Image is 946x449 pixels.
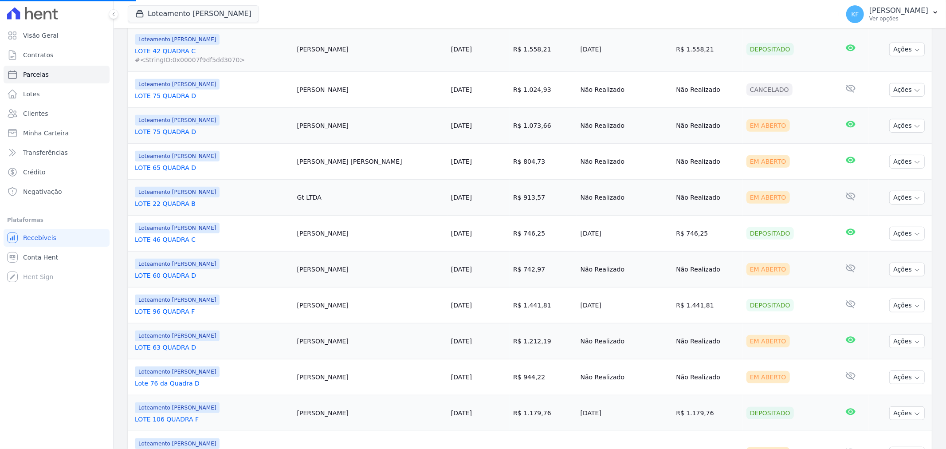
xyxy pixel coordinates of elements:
td: R$ 1.558,21 [510,27,577,72]
div: Cancelado [746,83,793,96]
a: LOTE 75 QUADRA D [135,127,290,136]
button: Ações [889,370,925,384]
button: Ações [889,191,925,205]
button: Ações [889,43,925,56]
td: [PERSON_NAME] [294,108,447,144]
button: Ações [889,263,925,276]
td: Não Realizado [577,323,673,359]
td: R$ 742,97 [510,252,577,288]
a: LOTE 75 QUADRA D [135,91,290,100]
a: [DATE] [451,230,472,237]
td: [DATE] [577,288,673,323]
td: [PERSON_NAME] [294,323,447,359]
div: Depositado [746,299,794,311]
a: Lote 76 da Quadra D [135,379,290,388]
button: Ações [889,299,925,312]
td: Não Realizado [672,144,743,180]
div: Em Aberto [746,191,790,204]
span: Clientes [23,109,48,118]
td: Não Realizado [672,108,743,144]
a: [DATE] [451,302,472,309]
td: Não Realizado [577,144,673,180]
span: Lotes [23,90,40,98]
div: Em Aberto [746,119,790,132]
div: Plataformas [7,215,106,225]
td: Não Realizado [577,180,673,216]
a: LOTE 60 QUADRA D [135,271,290,280]
td: Não Realizado [672,72,743,108]
span: Visão Geral [23,31,59,40]
a: LOTE 46 QUADRA C [135,235,290,244]
span: Loteamento [PERSON_NAME] [135,223,220,233]
td: [PERSON_NAME] [294,216,447,252]
td: Não Realizado [577,108,673,144]
button: Ações [889,227,925,240]
div: Em Aberto [746,155,790,168]
div: Depositado [746,227,794,240]
td: R$ 1.024,93 [510,72,577,108]
div: Em Aberto [746,335,790,347]
span: Contratos [23,51,53,59]
td: [DATE] [577,27,673,72]
td: R$ 1.179,76 [672,395,743,431]
button: KF [PERSON_NAME] Ver opções [839,2,946,27]
td: R$ 804,73 [510,144,577,180]
span: Loteamento [PERSON_NAME] [135,259,220,269]
td: [DATE] [577,216,673,252]
td: R$ 1.212,19 [510,323,577,359]
a: [DATE] [451,374,472,381]
button: Ações [889,83,925,97]
td: Não Realizado [672,180,743,216]
a: Lotes [4,85,110,103]
a: Conta Hent [4,248,110,266]
div: Em Aberto [746,263,790,276]
span: Loteamento [PERSON_NAME] [135,438,220,449]
td: [PERSON_NAME] [294,252,447,288]
td: R$ 746,25 [672,216,743,252]
span: #<StringIO:0x00007f9df5dd3070> [135,55,290,64]
td: [DATE] [577,395,673,431]
a: [DATE] [451,46,472,53]
a: [DATE] [451,86,472,93]
div: Depositado [746,407,794,419]
p: Ver opções [869,15,928,22]
a: [DATE] [451,410,472,417]
a: LOTE 22 QUADRA B [135,199,290,208]
div: Em Aberto [746,371,790,383]
td: Não Realizado [577,72,673,108]
a: Minha Carteira [4,124,110,142]
td: Não Realizado [577,252,673,288]
td: [PERSON_NAME] [294,395,447,431]
span: KF [851,11,859,17]
button: Ações [889,155,925,169]
a: LOTE 65 QUADRA D [135,163,290,172]
div: Depositado [746,43,794,55]
td: [PERSON_NAME] [294,27,447,72]
td: R$ 913,57 [510,180,577,216]
button: Ações [889,406,925,420]
td: Gt LTDA [294,180,447,216]
a: Contratos [4,46,110,64]
span: Loteamento [PERSON_NAME] [135,187,220,197]
td: [PERSON_NAME] [294,288,447,323]
a: Recebíveis [4,229,110,247]
p: [PERSON_NAME] [869,6,928,15]
td: [PERSON_NAME] [PERSON_NAME] [294,144,447,180]
a: Clientes [4,105,110,122]
span: Crédito [23,168,46,177]
span: Loteamento [PERSON_NAME] [135,79,220,90]
button: Loteamento [PERSON_NAME] [128,5,259,22]
td: Não Realizado [577,359,673,395]
span: Parcelas [23,70,49,79]
a: Parcelas [4,66,110,83]
span: Loteamento [PERSON_NAME] [135,366,220,377]
a: [DATE] [451,122,472,129]
td: R$ 1.441,81 [510,288,577,323]
a: LOTE 63 QUADRA D [135,343,290,352]
span: Transferências [23,148,68,157]
span: Loteamento [PERSON_NAME] [135,402,220,413]
td: [PERSON_NAME] [294,72,447,108]
a: LOTE 106 QUADRA F [135,415,290,424]
td: R$ 1.558,21 [672,27,743,72]
a: LOTE 42 QUADRA C#<StringIO:0x00007f9df5dd3070> [135,47,290,64]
